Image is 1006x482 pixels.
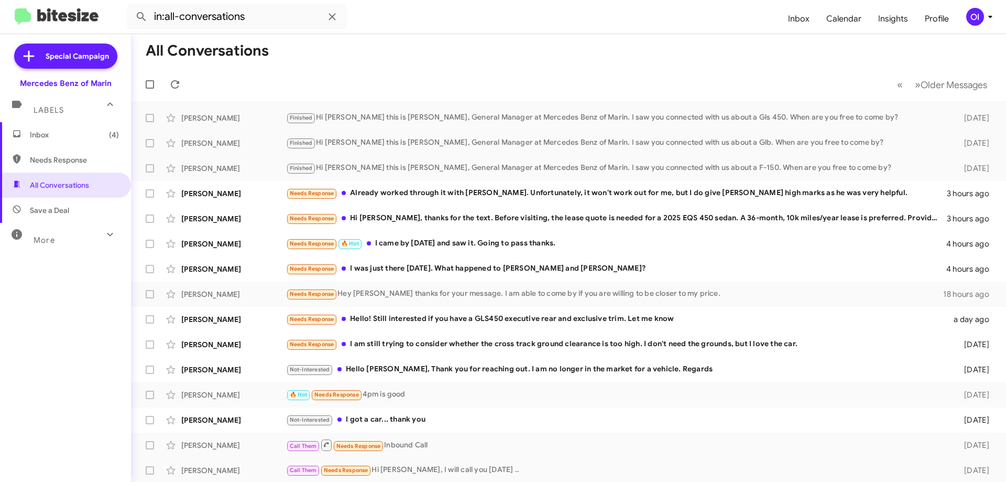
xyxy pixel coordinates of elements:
div: [DATE] [947,339,998,350]
div: Hey [PERSON_NAME] thanks for your message. I am able to come by if you are willing to be closer t... [286,288,943,300]
span: Needs Response [336,443,381,449]
div: Hello! Still interested if you have a GLS450 executive rear and exclusive trim. Let me know [286,313,947,325]
span: Needs Response [290,265,334,272]
a: Insights [870,4,916,34]
div: [PERSON_NAME] [181,289,286,299]
span: Needs Response [324,467,368,474]
button: Next [909,74,993,95]
h1: All Conversations [146,42,269,59]
span: Call Them [290,467,317,474]
div: [PERSON_NAME] [181,440,286,451]
span: Save a Deal [30,205,69,216]
span: « [897,78,903,91]
div: [PERSON_NAME] [181,465,286,476]
span: Inbox [30,130,119,140]
div: [PERSON_NAME] [181,113,286,123]
span: » [915,78,921,91]
div: [PERSON_NAME] [181,415,286,425]
div: [DATE] [947,365,998,375]
div: Inbound Call [286,438,947,452]
button: OI [957,8,994,26]
span: All Conversations [30,180,89,190]
span: Older Messages [921,79,987,91]
span: (4) [109,130,119,140]
div: I am still trying to consider whether the cross track ground clearance is too high. I don't need ... [286,338,947,350]
div: a day ago [947,314,998,325]
div: Hi [PERSON_NAME] this is [PERSON_NAME], General Manager at Mercedes Benz of Marin. I saw you conn... [286,112,947,124]
span: 🔥 Hot [341,240,359,247]
span: Special Campaign [46,51,109,61]
div: [DATE] [947,390,998,400]
span: More [34,235,55,245]
div: 4 hours ago [946,264,998,274]
span: Needs Response [290,240,334,247]
span: Finished [290,114,313,121]
div: [PERSON_NAME] [181,365,286,375]
div: 18 hours ago [943,289,998,299]
div: Hi [PERSON_NAME] this is [PERSON_NAME], General Manager at Mercedes Benz of Marin. I saw you conn... [286,137,947,149]
span: Needs Response [290,316,334,323]
div: 4pm is good [286,389,947,401]
a: Profile [916,4,957,34]
div: I was just there [DATE]. What happened to [PERSON_NAME] and [PERSON_NAME]? [286,263,946,275]
a: Inbox [780,4,818,34]
div: [PERSON_NAME] [181,264,286,274]
div: [PERSON_NAME] [181,188,286,199]
span: Finished [290,165,313,172]
div: [DATE] [947,163,998,174]
div: Hi [PERSON_NAME], I will call you [DATE] .. [286,464,947,476]
span: Labels [34,105,64,115]
div: [DATE] [947,113,998,123]
div: 4 hours ago [946,239,998,249]
div: Hello [PERSON_NAME], Thank you for reaching out. I am no longer in the market for a vehicle. Regards [286,363,947,376]
span: Needs Response [314,391,359,398]
span: Needs Response [30,155,119,165]
nav: Page navigation example [891,74,993,95]
div: [PERSON_NAME] [181,390,286,400]
div: I came by [DATE] and saw it. Going to pass thanks. [286,238,946,250]
div: Hi [PERSON_NAME] this is [PERSON_NAME], General Manager at Mercedes Benz of Marin. I saw you conn... [286,162,947,174]
div: [PERSON_NAME] [181,163,286,174]
div: [PERSON_NAME] [181,339,286,350]
div: I got a car... thank you [286,414,947,426]
span: 🔥 Hot [290,391,308,398]
div: [PERSON_NAME] [181,138,286,148]
div: [PERSON_NAME] [181,239,286,249]
div: 3 hours ago [947,213,998,224]
div: [PERSON_NAME] [181,314,286,325]
span: Finished [290,140,313,146]
div: Hi [PERSON_NAME], thanks for the text. Before visiting, the lease quote is needed for a 2025 EQS ... [286,212,947,224]
span: Needs Response [290,215,334,222]
div: [DATE] [947,138,998,148]
button: Previous [891,74,909,95]
div: [PERSON_NAME] [181,213,286,224]
div: [DATE] [947,415,998,425]
span: Needs Response [290,190,334,197]
div: [DATE] [947,440,998,451]
a: Special Campaign [14,44,117,69]
span: Needs Response [290,291,334,297]
div: Mercedes Benz of Marin [20,78,112,89]
span: Not-Interested [290,366,330,373]
div: OI [966,8,984,26]
div: Already worked through it with [PERSON_NAME]. Unfortunately, it won't work out for me, but I do g... [286,187,947,199]
a: Calendar [818,4,870,34]
div: [DATE] [947,465,998,476]
span: Call Them [290,443,317,449]
span: Needs Response [290,341,334,348]
div: 3 hours ago [947,188,998,199]
input: Search [127,4,347,29]
span: Not-Interested [290,416,330,423]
